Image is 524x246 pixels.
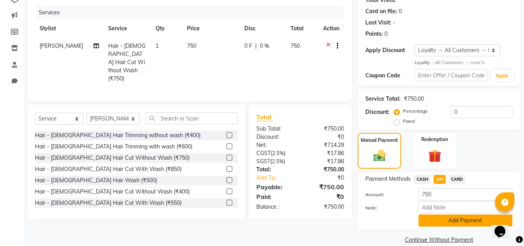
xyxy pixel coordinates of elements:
[35,143,192,151] div: Hair - [DEMOGRAPHIC_DATA] Hair Trimming with wash (₹600)
[361,137,398,144] label: Manual Payment
[256,113,274,121] span: Total
[156,42,159,49] span: 1
[272,150,284,156] span: 2.5%
[419,188,512,201] input: Amount
[251,203,300,211] div: Balance :
[300,149,350,157] div: ₹17.86
[359,236,519,244] a: Continue Without Payment
[251,141,300,149] div: Net:
[365,19,391,27] div: Last Visit:
[251,149,300,157] div: ( )
[40,42,83,49] span: [PERSON_NAME]
[403,108,428,115] label: Percentage
[309,174,350,182] div: ₹0
[104,20,151,37] th: Service
[151,20,182,37] th: Qty
[300,166,350,174] div: ₹750.00
[35,154,190,162] div: Hair - [DEMOGRAPHIC_DATA] Hair Cut Without Wash (₹750)
[365,7,397,16] div: Card on file:
[365,175,411,183] span: Payment Methods
[145,112,238,124] input: Search or Scan
[403,118,415,125] label: Fixed
[393,19,395,27] div: -
[365,108,389,116] div: Discount:
[35,20,104,37] th: Stylist
[251,157,300,166] div: ( )
[35,131,201,140] div: Hair - [DEMOGRAPHIC_DATA] Hair Trimming without wash (₹400)
[35,199,182,207] div: Hair - [DEMOGRAPHIC_DATA] Hair Cut With Wash (₹550)
[291,42,300,49] span: 750
[300,141,350,149] div: ₹714.29
[365,72,414,80] div: Coupon Code
[424,148,445,164] img: _gift.svg
[35,165,182,173] div: Hair - [DEMOGRAPHIC_DATA] Hair Cut With Wash (₹850)
[318,20,344,37] th: Action
[182,20,240,37] th: Price
[35,176,157,185] div: Hair - [DEMOGRAPHIC_DATA] Hair Wash (₹500)
[35,188,190,196] div: Hair - [DEMOGRAPHIC_DATA] Hair Cut Without Wash (₹400)
[419,215,512,227] button: Add Payment
[255,42,257,50] span: |
[365,95,401,103] div: Service Total:
[300,125,350,133] div: ₹750.00
[286,20,319,37] th: Total
[251,133,300,141] div: Discount:
[251,192,300,201] div: Paid:
[434,175,446,184] span: UPI
[384,30,387,38] div: 0
[244,42,252,50] span: 0 F
[419,201,512,213] input: Add Note
[256,158,270,165] span: SGST
[240,20,286,37] th: Disc
[421,136,448,143] label: Redemption
[365,30,383,38] div: Points:
[365,46,414,54] div: Apply Discount
[300,203,350,211] div: ₹750.00
[251,166,300,174] div: Total:
[415,69,488,81] input: Enter Offer / Coupon Code
[404,95,424,103] div: ₹750.00
[491,215,516,238] iframe: chat widget
[415,59,512,66] div: All Customers → Level 5
[36,5,350,20] div: Services
[370,148,389,162] img: _cash.svg
[415,60,435,65] strong: Loyalty →
[251,182,300,192] div: Payable:
[300,157,350,166] div: ₹17.86
[300,133,350,141] div: ₹0
[256,150,271,157] span: CGST
[360,204,412,211] label: Note:
[272,158,284,164] span: 2.5%
[187,42,196,49] span: 750
[360,191,412,198] label: Amount:
[251,174,308,182] a: Add Tip
[491,70,513,82] button: Apply
[251,125,300,133] div: Sub Total:
[108,42,145,82] span: Hair - [DEMOGRAPHIC_DATA] Hair Cut Without Wash (₹750)
[260,42,269,50] span: 0 %
[399,7,402,16] div: 0
[300,182,350,192] div: ₹750.00
[300,192,350,201] div: ₹0
[414,175,431,184] span: CASH
[449,175,465,184] span: CARD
